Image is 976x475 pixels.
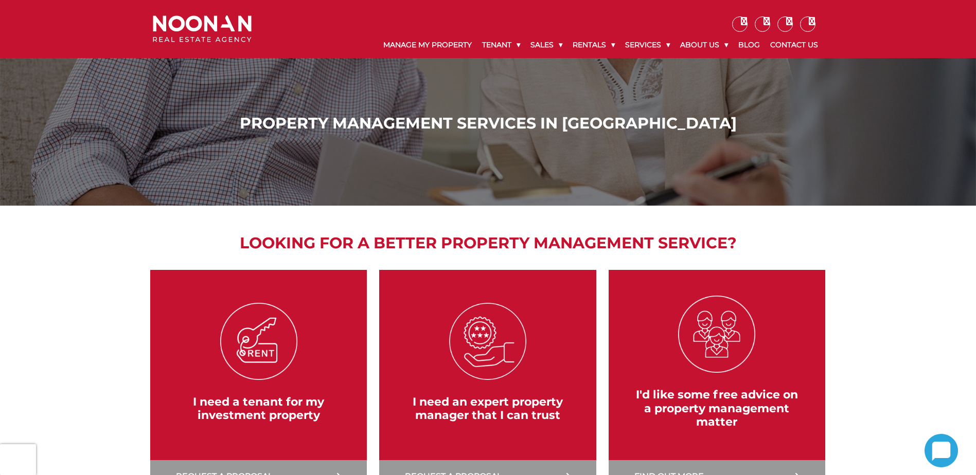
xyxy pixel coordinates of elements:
a: Blog [733,32,765,58]
a: About Us [675,32,733,58]
a: Rentals [567,32,620,58]
a: Tenant [477,32,525,58]
h1: Property Management Services in [GEOGRAPHIC_DATA] [155,114,821,133]
img: Noonan Real Estate Agency [153,15,252,43]
a: Manage My Property [378,32,477,58]
a: Contact Us [765,32,823,58]
h2: Looking for a better property management service? [145,231,831,254]
a: Services [620,32,675,58]
a: Sales [525,32,567,58]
